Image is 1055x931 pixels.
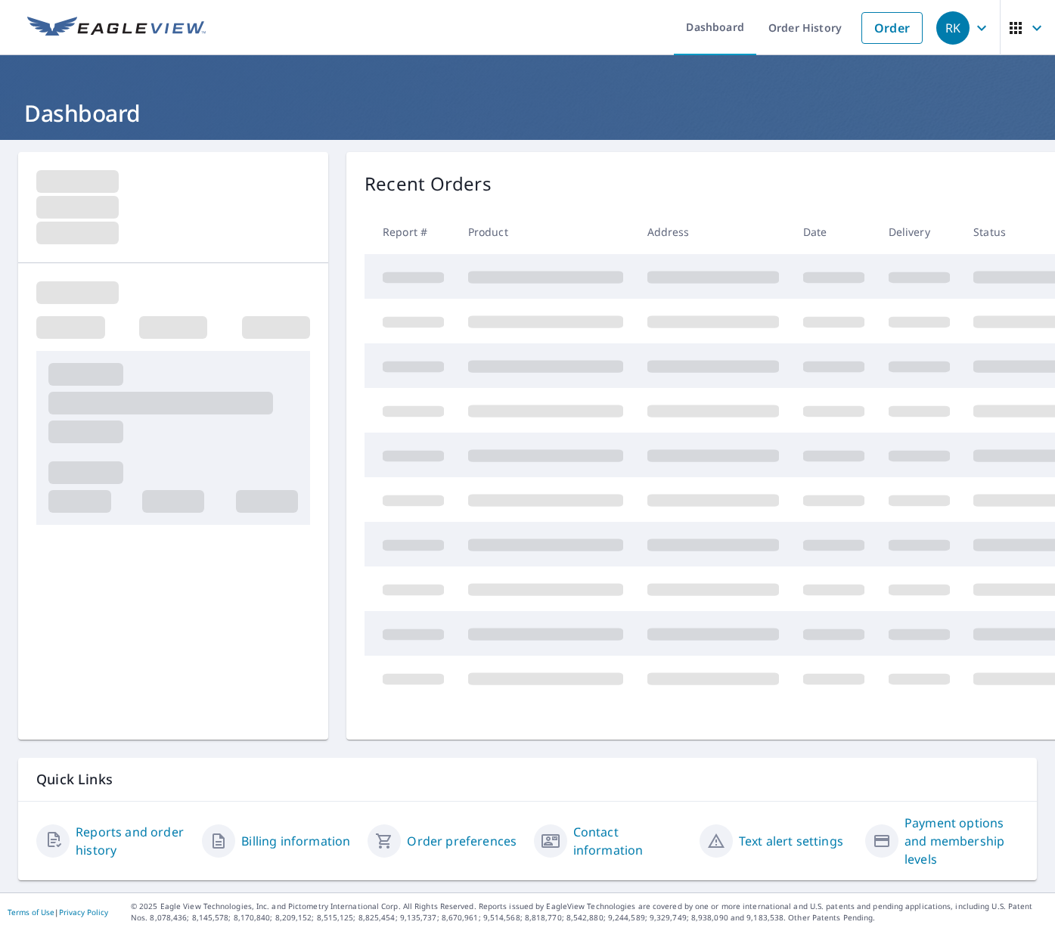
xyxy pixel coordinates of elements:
[365,170,492,197] p: Recent Orders
[59,907,108,917] a: Privacy Policy
[791,209,877,254] th: Date
[877,209,962,254] th: Delivery
[573,823,687,859] a: Contact information
[241,832,350,850] a: Billing information
[861,12,923,44] a: Order
[739,832,843,850] a: Text alert settings
[36,770,1019,789] p: Quick Links
[936,11,970,45] div: RK
[456,209,635,254] th: Product
[905,814,1019,868] a: Payment options and membership levels
[365,209,456,254] th: Report #
[18,98,1037,129] h1: Dashboard
[8,907,54,917] a: Terms of Use
[27,17,206,39] img: EV Logo
[131,901,1047,923] p: © 2025 Eagle View Technologies, Inc. and Pictometry International Corp. All Rights Reserved. Repo...
[407,832,517,850] a: Order preferences
[76,823,190,859] a: Reports and order history
[635,209,791,254] th: Address
[8,908,108,917] p: |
